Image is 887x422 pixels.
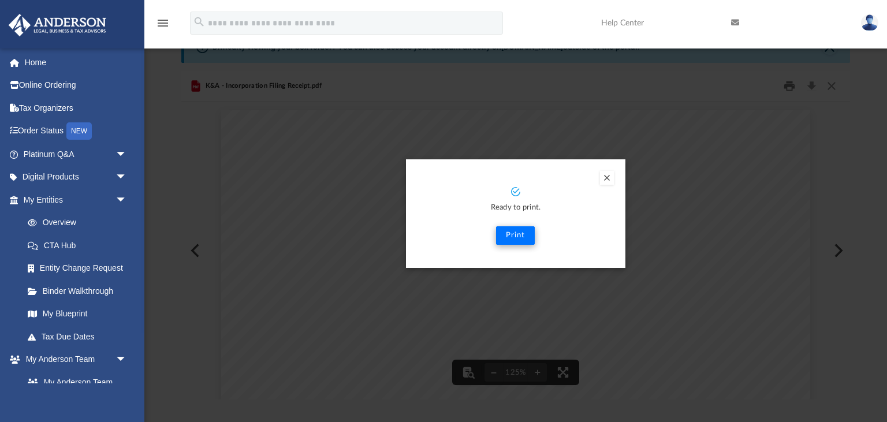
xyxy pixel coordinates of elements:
[66,122,92,140] div: NEW
[8,143,144,166] a: Platinum Q&Aarrow_drop_down
[8,348,139,371] a: My Anderson Teamarrow_drop_down
[181,71,849,399] div: Preview
[861,14,878,31] img: User Pic
[16,325,144,348] a: Tax Due Dates
[16,257,144,280] a: Entity Change Request
[16,279,144,303] a: Binder Walkthrough
[115,348,139,372] span: arrow_drop_down
[115,143,139,166] span: arrow_drop_down
[156,22,170,30] a: menu
[8,96,144,119] a: Tax Organizers
[8,119,144,143] a: Order StatusNEW
[16,303,139,326] a: My Blueprint
[16,371,133,394] a: My Anderson Team
[5,14,110,36] img: Anderson Advisors Platinum Portal
[16,234,144,257] a: CTA Hub
[8,166,144,189] a: Digital Productsarrow_drop_down
[115,166,139,189] span: arrow_drop_down
[16,211,144,234] a: Overview
[156,16,170,30] i: menu
[496,226,535,245] button: Print
[8,188,144,211] a: My Entitiesarrow_drop_down
[418,201,614,215] p: Ready to print.
[8,74,144,97] a: Online Ordering
[8,51,144,74] a: Home
[115,188,139,212] span: arrow_drop_down
[193,16,206,28] i: search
